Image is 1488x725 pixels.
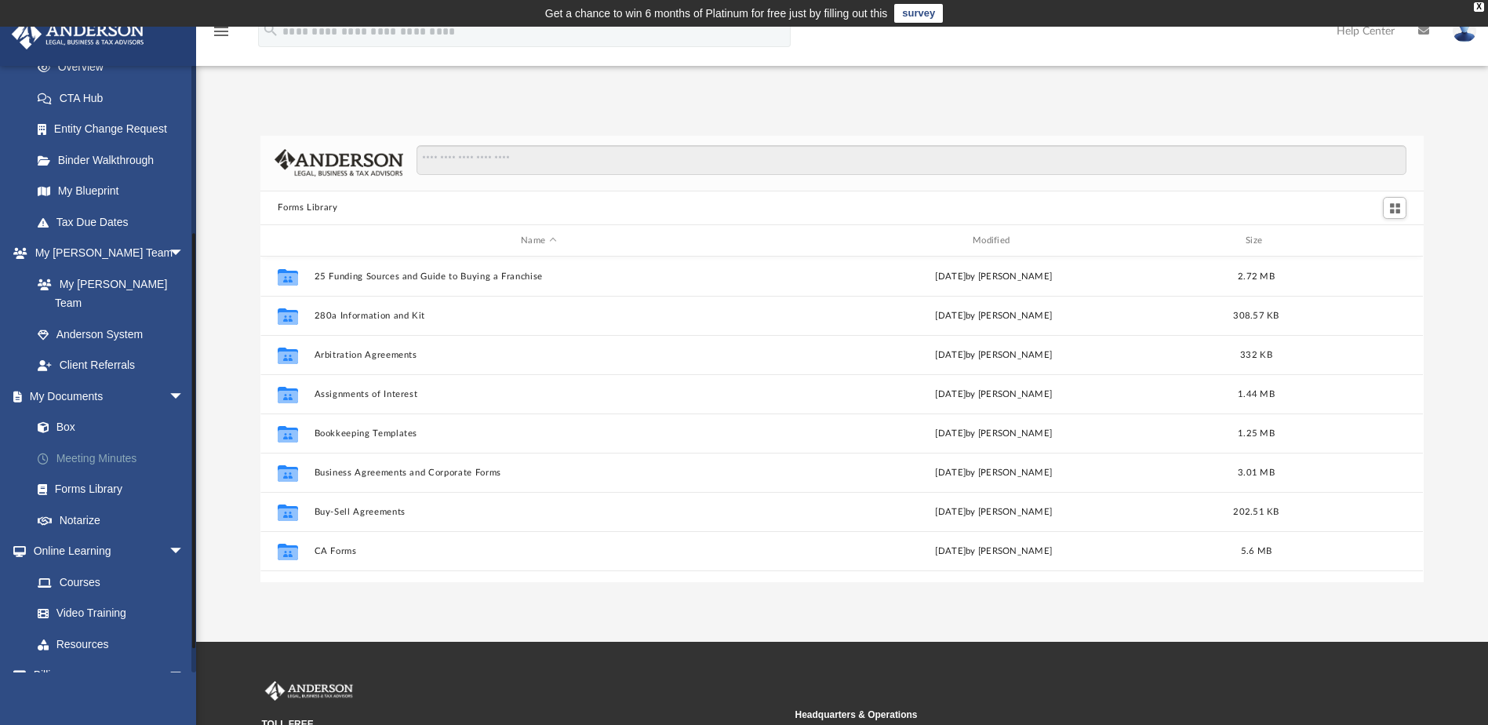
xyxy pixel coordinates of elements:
div: [DATE] by [PERSON_NAME] [769,545,1218,559]
a: Tax Due Dates [22,206,208,238]
button: Business Agreements and Corporate Forms [315,468,763,478]
span: 1.44 MB [1238,390,1275,399]
span: 332 KB [1241,351,1273,359]
div: [DATE] by [PERSON_NAME] [769,309,1218,323]
a: Billingarrow_drop_down [11,660,208,691]
div: Get a chance to win 6 months of Platinum for free just by filling out this [545,4,888,23]
button: Bookkeeping Templates [315,428,763,439]
small: Headquarters & Operations [795,708,1318,722]
img: Anderson Advisors Platinum Portal [262,681,356,701]
span: arrow_drop_down [169,536,200,568]
div: grid [260,257,1423,581]
a: My Blueprint [22,176,200,207]
span: arrow_drop_down [169,238,200,270]
div: [DATE] by [PERSON_NAME] [769,427,1218,441]
a: Box [22,412,200,443]
input: Search files and folders [417,145,1406,175]
a: survey [894,4,943,23]
button: CA Forms [315,546,763,556]
button: Buy-Sell Agreements [315,507,763,517]
button: Arbitration Agreements [315,350,763,360]
a: My Documentsarrow_drop_down [11,381,208,412]
a: Entity Change Request [22,114,208,145]
span: 2.72 MB [1238,272,1275,281]
a: Video Training [22,598,192,629]
button: 25 Funding Sources and Guide to Buying a Franchise [315,271,763,282]
div: [DATE] by [PERSON_NAME] [769,466,1218,480]
div: [DATE] by [PERSON_NAME] [769,388,1218,402]
div: [DATE] by [PERSON_NAME] [769,505,1218,519]
img: Anderson Advisors Platinum Portal [7,19,149,49]
span: arrow_drop_down [169,660,200,692]
div: close [1474,2,1484,12]
span: 202.51 KB [1234,508,1279,516]
span: 308.57 KB [1234,311,1279,320]
div: id [1295,234,1405,248]
i: menu [212,22,231,41]
a: Online Learningarrow_drop_down [11,536,200,567]
a: Notarize [22,505,208,536]
div: [DATE] by [PERSON_NAME] [769,270,1218,284]
a: Courses [22,567,200,598]
a: CTA Hub [22,82,208,114]
a: Overview [22,52,208,83]
button: 280a Information and Kit [315,311,763,321]
button: Assignments of Interest [315,389,763,399]
a: Binder Walkthrough [22,144,208,176]
div: Size [1225,234,1288,248]
a: menu [212,30,231,41]
div: Name [314,234,762,248]
a: My [PERSON_NAME] Team [22,268,192,319]
div: id [267,234,307,248]
a: Forms Library [22,474,200,505]
a: Client Referrals [22,350,200,381]
span: 1.25 MB [1238,429,1275,438]
button: Switch to Grid View [1383,197,1406,219]
span: 3.01 MB [1238,468,1275,477]
img: User Pic [1453,20,1476,42]
div: [DATE] by [PERSON_NAME] [769,348,1218,362]
i: search [262,21,279,38]
div: Modified [769,234,1218,248]
a: Resources [22,628,200,660]
a: Anderson System [22,319,200,350]
span: 5.6 MB [1241,547,1272,556]
a: My [PERSON_NAME] Teamarrow_drop_down [11,238,200,269]
button: Forms Library [278,201,337,215]
a: Meeting Minutes [22,443,208,474]
span: arrow_drop_down [169,381,200,413]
